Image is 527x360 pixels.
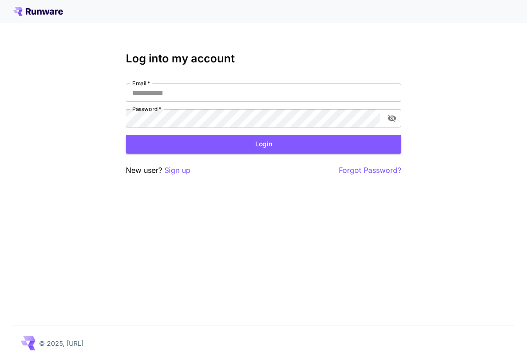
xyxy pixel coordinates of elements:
p: © 2025, [URL] [39,338,84,348]
label: Password [132,105,162,113]
label: Email [132,79,150,87]
button: Login [126,135,401,154]
h3: Log into my account [126,52,401,65]
button: Sign up [164,165,191,176]
p: New user? [126,165,191,176]
button: Forgot Password? [339,165,401,176]
button: toggle password visibility [384,110,400,127]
